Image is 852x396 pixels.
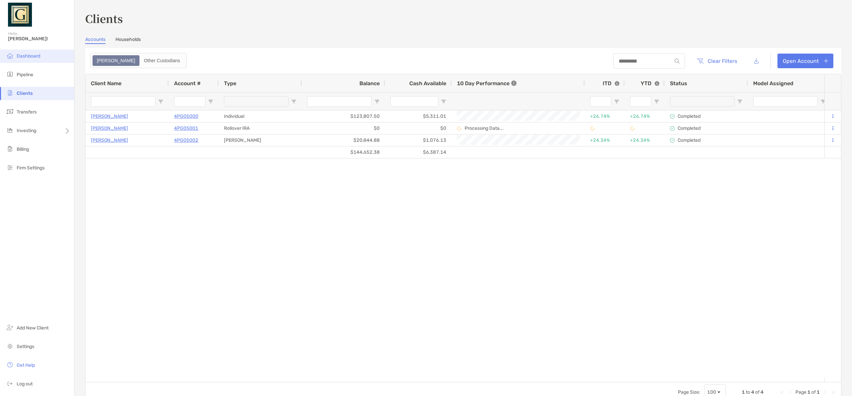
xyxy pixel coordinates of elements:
[8,36,70,42] span: [PERSON_NAME]!
[614,99,619,104] button: Open Filter Menu
[385,134,452,146] div: $1,076.13
[385,146,452,158] div: $6,387.14
[753,80,793,87] span: Model Assigned
[6,379,14,387] img: logout icon
[17,109,37,115] span: Transfers
[359,80,380,87] span: Balance
[751,389,754,395] span: 4
[17,344,34,349] span: Settings
[6,107,14,115] img: transfers icon
[17,128,36,133] span: Investing
[820,99,826,104] button: Open Filter Menu
[6,145,14,153] img: billing icon
[678,113,701,119] p: Completed
[678,137,701,143] p: Completed
[787,390,793,395] div: Previous Page
[777,54,833,68] a: Open Account
[590,135,619,146] div: +24.34%
[174,124,198,132] a: 4PG05001
[17,72,33,78] span: Pipeline
[17,362,35,368] span: Get Help
[385,122,452,134] div: $0
[641,80,659,87] div: YTD
[807,389,810,395] span: 1
[707,389,716,395] div: 100
[817,389,820,395] span: 1
[441,99,446,104] button: Open Filter Menu
[8,3,32,27] img: Zoe Logo
[6,52,14,60] img: dashboard icon
[822,390,828,395] div: Next Page
[17,325,49,331] span: Add New Client
[678,389,700,395] div: Page Size:
[692,54,742,68] button: Clear Filters
[6,126,14,134] img: investing icon
[302,146,385,158] div: $144,652.38
[91,80,121,87] span: Client Name
[753,96,818,107] input: Model Assigned Filter Input
[219,134,302,146] div: [PERSON_NAME]
[140,56,184,65] div: Other Custodians
[590,96,611,107] input: ITD Filter Input
[6,361,14,369] img: get-help icon
[6,89,14,97] img: clients icon
[6,163,14,171] img: firm-settings icon
[6,70,14,78] img: pipeline icon
[670,80,687,87] span: Status
[174,80,201,87] span: Account #
[457,74,517,92] div: 10 Day Performance
[811,389,816,395] span: of
[670,126,675,131] img: complete icon
[465,125,504,131] p: Processing Data...
[795,389,806,395] span: Page
[302,134,385,146] div: $20,844.88
[374,99,380,104] button: Open Filter Menu
[630,126,635,131] img: Processing Data icon
[307,96,372,107] input: Balance Filter Input
[390,96,438,107] input: Cash Available Filter Input
[385,110,452,122] div: $5,311.01
[174,96,205,107] input: Account # Filter Input
[670,114,675,119] img: complete icon
[17,53,40,59] span: Dashboard
[630,96,651,107] input: YTD Filter Input
[219,122,302,134] div: Rollover IRA
[93,56,139,65] div: Zoe
[830,390,836,395] div: Last Page
[17,381,33,387] span: Log out
[6,323,14,331] img: add_new_client icon
[90,53,187,68] div: segmented control
[85,37,106,44] a: Accounts
[590,111,619,122] div: +26.74%
[91,124,128,132] a: [PERSON_NAME]
[219,110,302,122] div: Individual
[208,99,213,104] button: Open Filter Menu
[630,135,659,146] div: +24.34%
[91,136,128,144] a: [PERSON_NAME]
[17,91,33,96] span: Clients
[755,389,759,395] span: of
[6,342,14,350] img: settings icon
[91,112,128,120] p: [PERSON_NAME]
[91,96,155,107] input: Client Name Filter Input
[760,389,763,395] span: 4
[590,126,595,131] img: Processing Data icon
[670,138,675,143] img: complete icon
[779,390,785,395] div: First Page
[675,59,680,64] img: input icon
[603,80,619,87] div: ITD
[174,112,198,120] a: 4PG05000
[17,146,29,152] span: Billing
[746,389,750,395] span: to
[630,111,659,122] div: +26.74%
[17,165,45,171] span: Firm Settings
[115,37,141,44] a: Households
[291,99,297,104] button: Open Filter Menu
[174,136,198,144] a: 4PG05002
[654,99,659,104] button: Open Filter Menu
